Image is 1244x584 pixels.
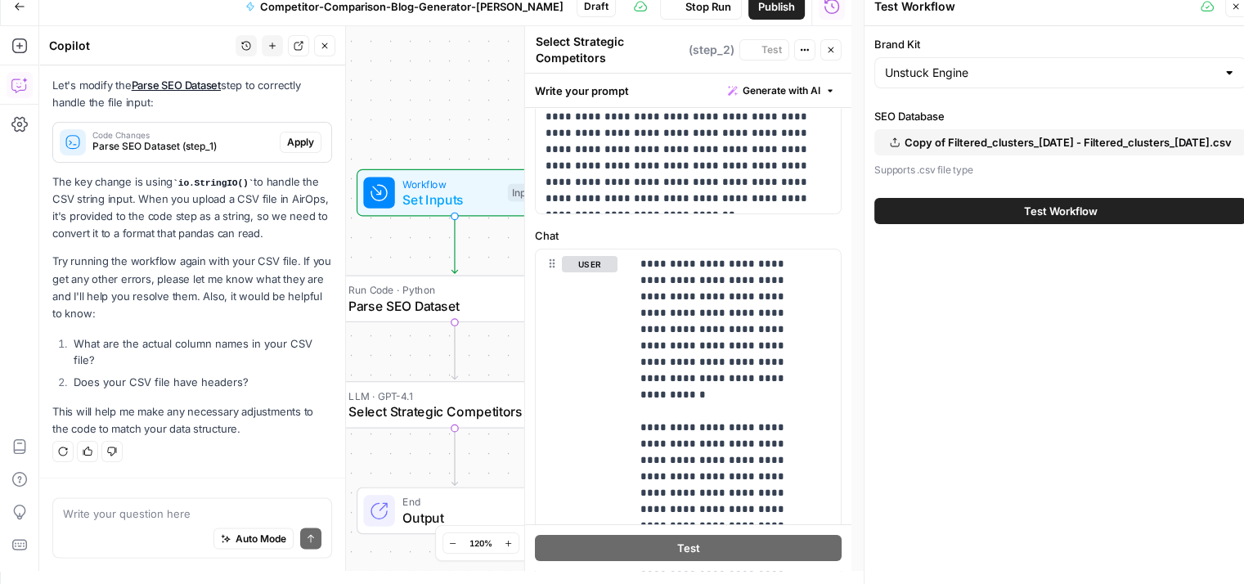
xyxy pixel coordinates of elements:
a: Parse SEO Dataset [132,79,221,92]
div: EndOutput [303,487,607,535]
textarea: Select Strategic Competitors [536,34,685,66]
div: Write your prompt [525,74,851,107]
button: Test [739,39,789,61]
button: user [562,256,618,272]
g: Edge from step_1 to step_2 [451,322,457,380]
label: Chat [535,227,842,244]
button: Generate with AI [721,80,842,101]
span: Test [761,43,782,57]
button: Auto Mode [213,528,294,549]
div: Run Code · PythonParse SEO DatasetStep 1 [303,275,607,322]
div: Inputs [508,184,544,202]
div: LLM · GPT-4.1Select Strategic CompetitorsStep 2 [303,381,607,429]
span: Workflow [402,176,500,191]
span: Output [402,508,536,528]
button: Test [535,535,842,561]
h2: Solution [52,50,332,65]
span: End [402,494,536,510]
input: Unstuck Engine [885,65,1216,81]
span: Test Workflow [1024,203,1098,219]
span: Set Inputs [402,190,500,209]
span: Select Strategic Competitors [348,402,553,421]
div: Copilot [49,38,231,54]
span: Run Code · Python [348,282,555,298]
p: This will help me make any necessary adjustments to the code to match your data structure. [52,403,332,438]
span: 120% [469,537,492,550]
span: Test [676,540,699,556]
span: Parse SEO Dataset (step_1) [92,139,273,154]
span: Auto Mode [236,531,286,546]
span: Parse SEO Dataset [348,296,555,316]
code: io.StringIO() [173,178,254,188]
span: LLM · GPT-4.1 [348,388,553,403]
g: Edge from start to step_1 [451,216,457,273]
span: Generate with AI [743,83,820,98]
div: WorkflowSet InputsInputs [303,169,607,217]
p: Let's modify the step to correctly handle the file input: [52,77,332,111]
p: The key change is using to handle the CSV string input. When you upload a CSV file in AirOps, it'... [52,173,332,243]
g: Edge from step_2 to end [451,428,457,485]
li: What are the actual column names in your CSV file? [70,335,332,368]
span: Code Changes [92,131,273,139]
button: Apply [280,132,321,153]
span: Apply [287,135,314,150]
span: Copy of Filtered_clusters_[DATE] - Filtered_clusters_[DATE].csv [905,134,1232,150]
li: Does your CSV file have headers? [70,374,332,390]
p: Try running the workflow again with your CSV file. If you get any other errors, please let me kno... [52,253,332,322]
span: ( step_2 ) [689,42,734,58]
